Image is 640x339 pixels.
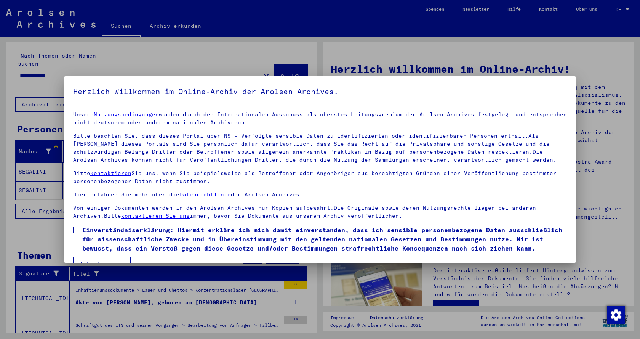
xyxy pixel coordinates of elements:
a: kontaktieren Sie uns [121,212,190,219]
a: Datenrichtlinie [179,191,231,198]
p: Bitte Sie uns, wenn Sie beispielsweise als Betroffener oder Angehöriger aus berechtigten Gründen ... [73,169,567,185]
p: Unsere wurden durch den Internationalen Ausschuss als oberstes Leitungsgremium der Arolsen Archiv... [73,111,567,127]
p: Hier erfahren Sie mehr über die der Arolsen Archives. [73,191,567,199]
p: Bitte beachten Sie, dass dieses Portal über NS - Verfolgte sensible Daten zu identifizierten oder... [73,132,567,164]
a: kontaktieren [90,170,131,177]
p: Von einigen Dokumenten werden in den Arolsen Archives nur Kopien aufbewahrt.Die Originale sowie d... [73,204,567,220]
a: Nutzungsbedingungen [94,111,159,118]
span: Einverständniserklärung: Hiermit erkläre ich mich damit einverstanden, dass ich sensible personen... [82,225,567,253]
img: Zustimmung ändern [607,306,625,324]
h5: Herzlich Willkommen im Online-Archiv der Arolsen Archives. [73,85,567,98]
button: Ich stimme zu [73,257,131,271]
